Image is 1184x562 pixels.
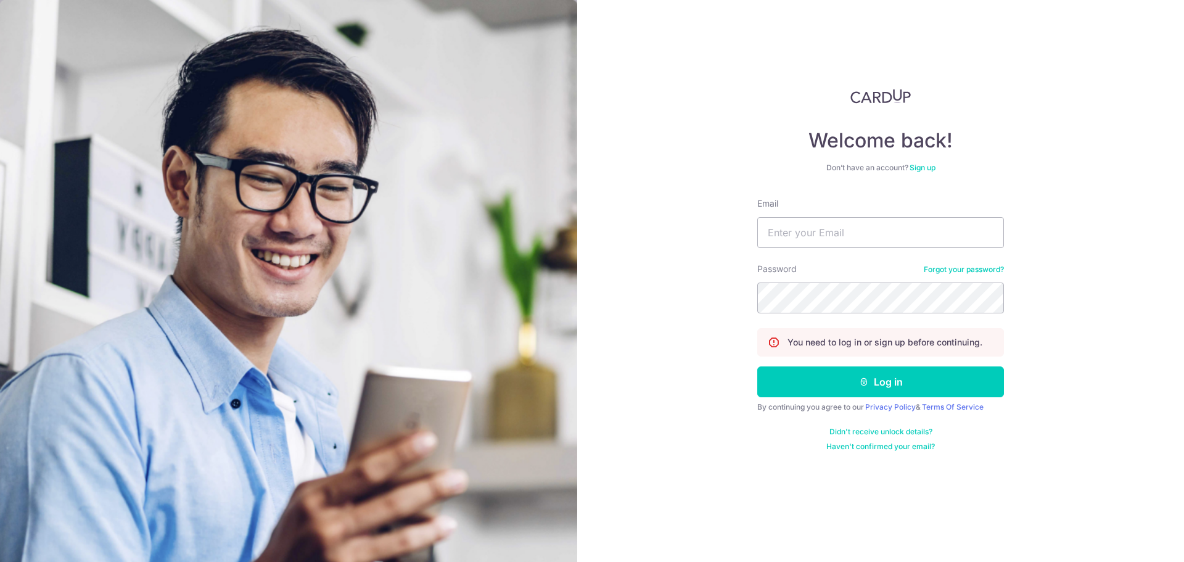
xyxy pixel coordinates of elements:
p: You need to log in or sign up before continuing. [787,336,982,349]
a: Didn't receive unlock details? [829,427,932,437]
h4: Welcome back! [757,128,1004,153]
input: Enter your Email [757,217,1004,248]
a: Privacy Policy [865,402,916,411]
label: Email [757,197,778,210]
div: By continuing you agree to our & [757,402,1004,412]
a: Sign up [910,163,935,172]
label: Password [757,263,797,275]
a: Terms Of Service [922,402,984,411]
button: Log in [757,366,1004,397]
a: Haven't confirmed your email? [826,442,935,452]
div: Don’t have an account? [757,163,1004,173]
img: CardUp Logo [850,89,911,104]
a: Forgot your password? [924,265,1004,275]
